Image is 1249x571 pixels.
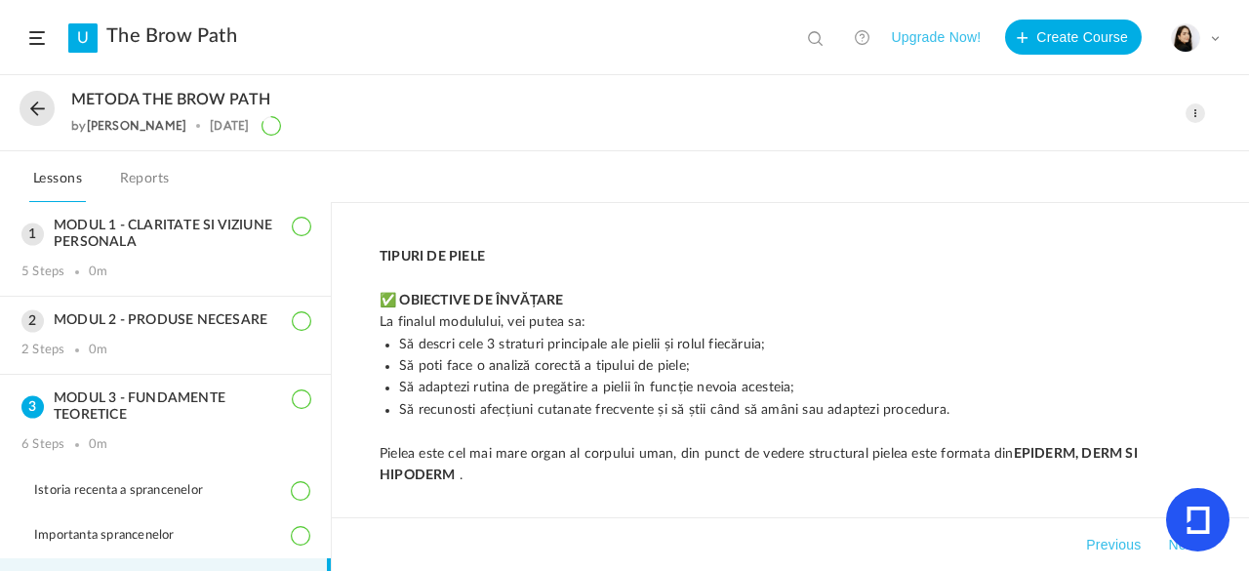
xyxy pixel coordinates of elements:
strong: ✅ OBIECTIVE DE ÎNVĂȚARE [380,294,564,307]
h3: MODUL 2 - PRODUSE NECESARE [21,312,309,329]
a: Lessons [29,166,86,203]
div: 2 Steps [21,343,64,358]
a: Reports [116,166,174,203]
strong: EPIDERM, DERM SI HIPODERM [380,447,1141,482]
div: 0m [89,265,107,280]
h3: MODUL 1 - CLARITATE SI VIZIUNE PERSONALA [21,218,309,251]
div: 0m [89,343,107,358]
div: 0m [89,437,107,453]
h3: MODUL 3 - FUNDAMENTE TEORETICE [21,390,309,424]
strong: TIPURI DE PIELE [380,250,485,264]
span: METODA THE BROW PATH [71,91,270,109]
button: Create Course [1005,20,1142,55]
div: by [71,119,186,133]
button: Previous [1082,533,1145,556]
button: Upgrade Now! [891,20,981,55]
div: 6 Steps [21,437,64,453]
a: U [68,23,98,53]
span: Istoria recenta a sprancenelor [34,483,227,499]
a: [PERSON_NAME] [87,118,187,133]
p: Pielea este cel mai mare organ al corpului uman, din punct de vedere structural pielea este forma... [380,443,1201,487]
img: poza-profil.jpg [1172,24,1199,52]
li: Să descri cele 3 straturi principale ale pielii și rolul fiecăruia; [399,334,1201,355]
li: Să adaptezi rutina de pregătire a pielii în funcție nevoia acesteia; [399,377,1201,398]
div: [DATE] [210,119,249,133]
a: The Brow Path [106,24,237,48]
button: Next [1164,533,1201,556]
p: La finalul modulului, vei putea sa: [380,311,1201,333]
li: Să poti face o analiză corectă a tipului de piele; [399,355,1201,377]
div: 5 Steps [21,265,64,280]
span: Importanta sprancenelor [34,528,199,544]
li: Să recunosti afecțiuni cutanate frecvente și să știi când să amâni sau adaptezi procedura. [399,399,1201,421]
